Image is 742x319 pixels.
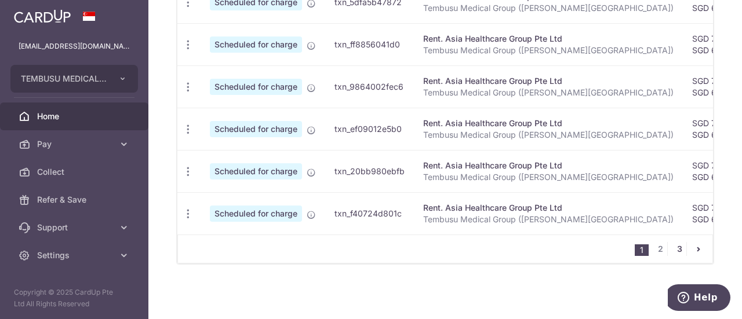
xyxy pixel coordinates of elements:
div: Rent. Asia Healthcare Group Pte Ltd [423,118,674,129]
td: txn_f40724d801c [325,192,414,234]
span: Support [37,222,114,233]
div: Rent. Asia Healthcare Group Pte Ltd [423,75,674,87]
p: Tembusu Medical Group ([PERSON_NAME][GEOGRAPHIC_DATA]) [423,171,674,183]
span: Scheduled for charge [210,163,302,179]
button: TEMBUSU MEDICAL GROUP ([PERSON_NAME][GEOGRAPHIC_DATA]) PTE. LTD. [10,65,138,93]
span: Scheduled for charge [210,79,302,95]
p: Tembusu Medical Group ([PERSON_NAME][GEOGRAPHIC_DATA]) [423,87,674,98]
span: Scheduled for charge [210,206,302,222]
li: 1 [635,244,649,256]
td: txn_9864002fec6 [325,65,414,108]
span: Collect [37,166,114,178]
img: CardUp [14,9,71,23]
p: Tembusu Medical Group ([PERSON_NAME][GEOGRAPHIC_DATA]) [423,45,674,56]
a: 3 [672,242,686,256]
span: Settings [37,250,114,261]
p: [EMAIL_ADDRESS][DOMAIN_NAME] [19,41,130,52]
td: txn_ff8856041d0 [325,23,414,65]
span: Scheduled for charge [210,121,302,137]
td: txn_ef09012e5b0 [325,108,414,150]
p: Tembusu Medical Group ([PERSON_NAME][GEOGRAPHIC_DATA]) [423,2,674,14]
span: Pay [37,138,114,150]
span: TEMBUSU MEDICAL GROUP ([PERSON_NAME][GEOGRAPHIC_DATA]) PTE. LTD. [21,73,107,85]
p: Tembusu Medical Group ([PERSON_NAME][GEOGRAPHIC_DATA]) [423,129,674,141]
nav: pager [635,235,712,263]
iframe: Opens a widget where you can find more information [668,284,730,313]
div: Rent. Asia Healthcare Group Pte Ltd [423,160,674,171]
span: Refer & Save [37,194,114,206]
td: txn_20bb980ebfb [325,150,414,192]
p: Tembusu Medical Group ([PERSON_NAME][GEOGRAPHIC_DATA]) [423,214,674,225]
div: Rent. Asia Healthcare Group Pte Ltd [423,33,674,45]
div: Rent. Asia Healthcare Group Pte Ltd [423,202,674,214]
a: 2 [653,242,667,256]
span: Scheduled for charge [210,36,302,53]
span: Home [37,111,114,122]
